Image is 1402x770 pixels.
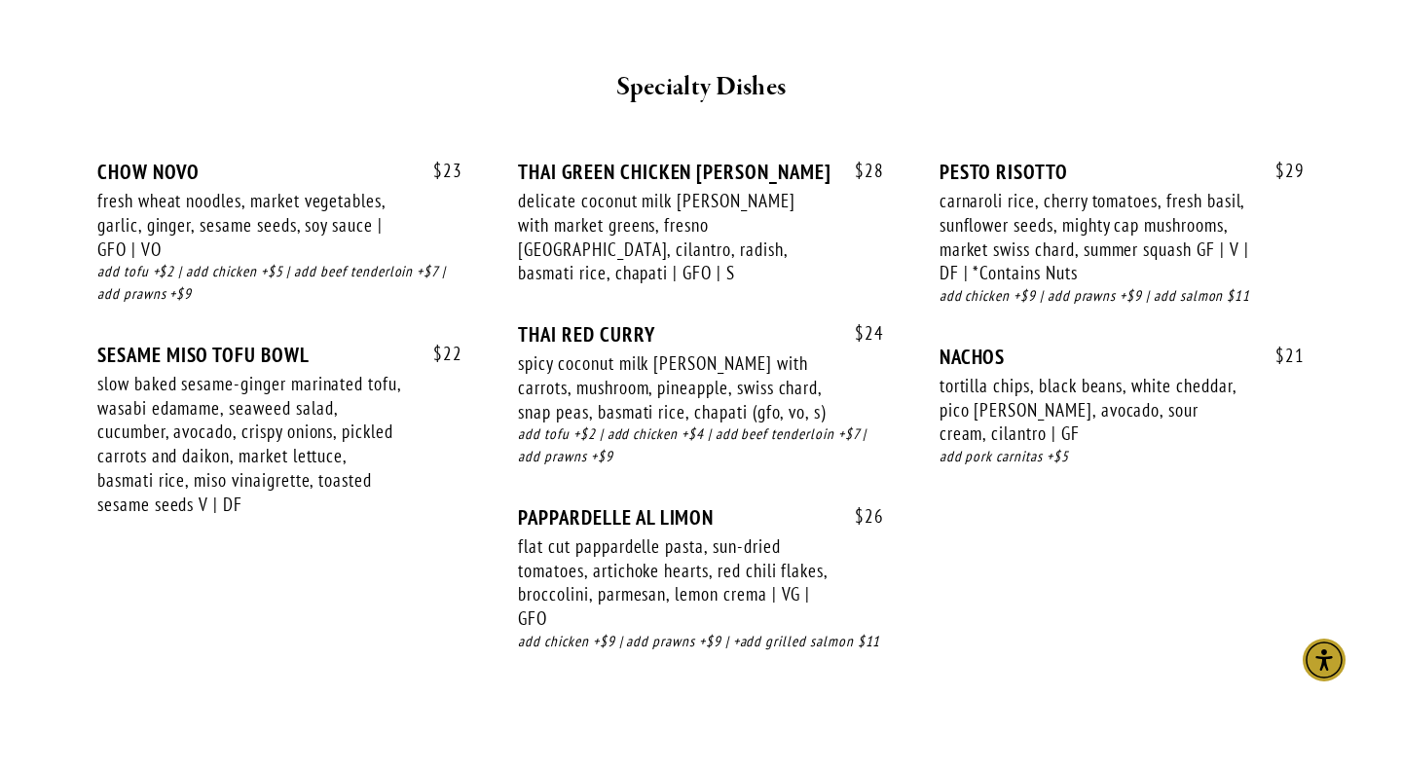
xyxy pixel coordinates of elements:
div: SESAME MISO TOFU BOWL [97,343,462,367]
div: slow baked sesame-ginger marinated tofu, wasabi edamame, seaweed salad, cucumber, avocado, crispy... [97,372,407,516]
span: $ [433,159,443,182]
span: 21 [1256,345,1305,367]
div: THAI GREEN CHICKEN [PERSON_NAME] [518,160,883,184]
div: add tofu +$2 | add chicken +$4 | add beef tenderloin +$7 | add prawns +$9 [518,423,883,468]
span: $ [1275,344,1285,367]
div: delicate coconut milk [PERSON_NAME] with market greens, fresno [GEOGRAPHIC_DATA], cilantro, radis... [518,189,828,285]
div: spicy coconut milk [PERSON_NAME] with carrots, mushroom, pineapple, swiss chard, snap peas, basma... [518,351,828,423]
div: carnaroli rice, cherry tomatoes, fresh basil, sunflower seeds, mighty cap mushrooms, market swiss... [940,189,1249,285]
div: fresh wheat noodles, market vegetables, garlic, ginger, sesame seeds, soy sauce | GFO | VO [97,189,407,261]
span: $ [855,159,865,182]
div: add tofu +$2 | add chicken +$5 | add beef tenderloin +$7 | add prawns +$9 [97,261,462,306]
span: 24 [835,322,884,345]
div: tortilla chips, black beans, white cheddar, pico [PERSON_NAME], avocado, sour cream, cilantro | GF [940,374,1249,446]
span: 22 [414,343,462,365]
span: $ [1275,159,1285,182]
span: $ [433,342,443,365]
strong: Specialty Dishes [616,70,787,104]
div: PESTO RISOTTO [940,160,1305,184]
span: 26 [835,505,884,528]
span: 29 [1256,160,1305,182]
div: add chicken +$9 | add prawns +$9 | add salmon $11 [940,285,1305,308]
span: 28 [835,160,884,182]
div: PAPPARDELLE AL LIMON [518,505,883,530]
div: CHOW NOVO [97,160,462,184]
span: $ [855,321,865,345]
div: add chicken +$9 | add prawns +$9 | +add grilled salmon $11 [518,631,883,653]
div: THAI RED CURRY [518,322,883,347]
div: add pork carnitas +$5 [940,446,1305,468]
span: 23 [414,160,462,182]
div: flat cut pappardelle pasta, sun-dried tomatoes, artichoke hearts, red chili flakes, broccolini, p... [518,534,828,631]
span: $ [855,504,865,528]
div: NACHOS [940,345,1305,369]
div: Accessibility Menu [1303,639,1346,681]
